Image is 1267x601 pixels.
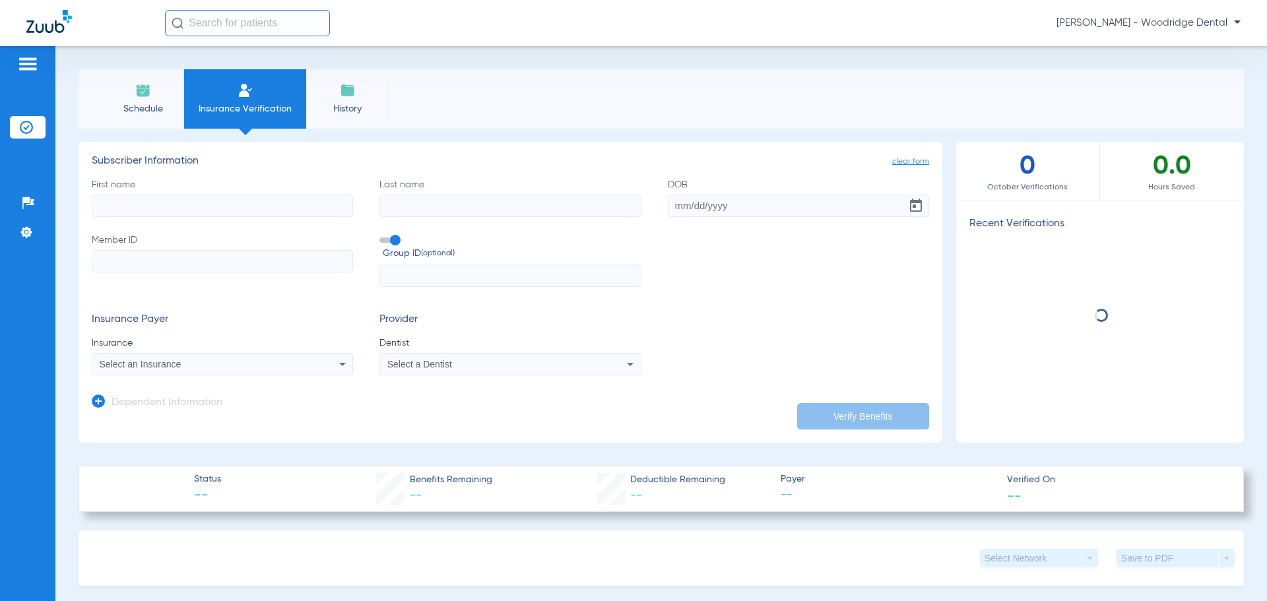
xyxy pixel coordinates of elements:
[112,396,222,410] h3: Dependent Information
[1100,142,1244,201] div: 0.0
[797,403,929,429] button: Verify Benefits
[956,181,1099,194] span: October Verifications
[892,155,929,168] span: clear form
[1100,181,1244,194] span: Hours Saved
[1007,488,1022,502] span: --
[379,336,641,350] span: Dentist
[92,313,353,327] h3: Insurance Payer
[410,473,492,487] span: Benefits Remaining
[387,359,452,369] span: Select a Dentist
[112,102,174,115] span: Schedule
[340,82,356,98] img: History
[630,490,642,501] span: --
[17,56,38,72] img: hamburger-icon
[194,487,221,505] span: --
[956,218,1244,231] h3: Recent Verifications
[92,250,353,272] input: Member ID
[1007,473,1222,487] span: Verified On
[100,359,181,369] span: Select an Insurance
[410,490,422,501] span: --
[92,336,353,350] span: Insurance
[1056,16,1241,30] span: [PERSON_NAME] - Woodridge Dental
[238,82,253,98] img: Manual Insurance Verification
[781,487,996,503] span: --
[172,17,183,29] img: Search Icon
[92,234,353,288] label: Member ID
[92,178,353,217] label: First name
[26,10,72,33] img: Zuub Logo
[903,193,929,219] button: Open calendar
[92,195,353,217] input: First name
[379,178,641,217] label: Last name
[383,247,641,261] span: Group ID
[194,102,296,115] span: Insurance Verification
[165,10,330,36] input: Search for patients
[194,472,221,486] span: Status
[421,247,455,261] small: (optional)
[630,473,725,487] span: Deductible Remaining
[135,82,151,98] img: Schedule
[379,195,641,217] input: Last name
[668,195,929,217] input: DOBOpen calendar
[379,313,641,327] h3: Provider
[956,142,1100,201] div: 0
[668,178,929,217] label: DOB
[316,102,379,115] span: History
[781,472,996,486] span: Payer
[92,155,929,168] h3: Subscriber Information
